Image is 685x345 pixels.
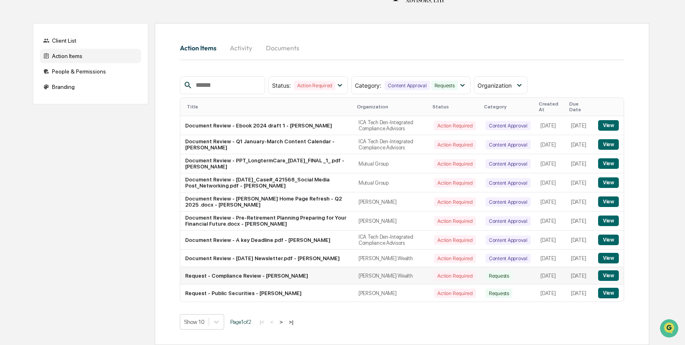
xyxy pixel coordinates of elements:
button: > [277,319,285,326]
div: Action Required [434,121,475,130]
div: Created At [539,101,563,112]
div: Content Approval [486,254,531,263]
span: Organization [478,82,512,89]
td: [DATE] [536,250,566,267]
span: Data Lookup [16,118,51,126]
div: Title [187,104,350,110]
div: Client List [40,33,141,48]
button: |< [257,319,267,326]
a: 🔎Data Lookup [5,114,54,129]
td: [DATE] [566,285,593,302]
div: 🗄️ [59,103,65,110]
div: 🖐️ [8,103,15,110]
iframe: Open customer support [659,318,681,340]
div: Status [432,104,477,110]
td: [DATE] [566,192,593,211]
span: Pylon [81,138,98,144]
td: Request - Compliance Review - [PERSON_NAME] [180,267,354,285]
span: Category : [355,82,381,89]
div: Content Approval [486,159,531,168]
td: Mutual Group [354,154,430,173]
td: [DATE] [566,267,593,285]
td: [DATE] [566,154,593,173]
td: Document Review - [DATE]_Case#_421568_Social Media Post_Networking.pdf - [PERSON_NAME] [180,173,354,192]
td: [DATE] [566,135,593,154]
button: View [598,288,619,298]
a: 🗄️Attestations [56,99,104,114]
div: Content Approval [486,197,531,207]
button: View [598,139,619,150]
span: Preclearance [16,102,52,110]
td: Document Review - Q1 January-March Content Calendar - [PERSON_NAME] [180,135,354,154]
div: Content Approval [486,121,531,130]
div: Content Approval [385,81,430,90]
div: Branding [40,80,141,94]
td: [DATE] [536,154,566,173]
button: >| [286,319,296,326]
button: View [598,120,619,131]
td: [DATE] [566,116,593,135]
div: Action Required [434,140,475,149]
div: activity tabs [180,38,624,58]
div: Action Required [434,289,475,298]
div: Organization [357,104,426,110]
div: Requests [486,289,512,298]
td: [PERSON_NAME] Wealth [354,267,430,285]
td: Document Review - Ebook 2024 draft 1 - [PERSON_NAME] [180,116,354,135]
td: [DATE] [536,192,566,211]
td: Request - Public Securities - [PERSON_NAME] [180,285,354,302]
div: Action Required [434,235,475,245]
div: Requests [431,81,458,90]
td: [DATE] [566,173,593,192]
td: Mutual Group [354,173,430,192]
td: Document Review - [DATE] Newsletter.pdf - [PERSON_NAME] [180,250,354,267]
div: Action Items [40,49,141,63]
a: Powered byPylon [57,137,98,144]
div: We're available if you need us! [28,70,103,77]
div: Action Required [294,81,335,90]
td: ICA Tech Den-Integrated Compliance Advisors [354,231,430,250]
td: ICA Tech Den-Integrated Compliance Advisors [354,135,430,154]
div: Content Approval [486,178,531,188]
td: [DATE] [566,250,593,267]
td: [DATE] [566,211,593,231]
td: [PERSON_NAME] [354,211,430,231]
td: Document Review - A key Deadline.pdf - [PERSON_NAME] [180,231,354,250]
button: Start new chat [138,65,148,74]
button: View [598,235,619,245]
button: Documents [259,38,306,58]
div: Action Required [434,159,475,168]
button: View [598,270,619,281]
td: Document Review - [PERSON_NAME] Home Page Refresh - Q2 2025 .docx - [PERSON_NAME] [180,192,354,211]
button: < [268,319,276,326]
td: [DATE] [536,135,566,154]
td: [PERSON_NAME] Wealth [354,250,430,267]
div: 🔎 [8,119,15,125]
td: [DATE] [566,231,593,250]
div: Category [484,104,532,110]
button: View [598,253,619,263]
td: [PERSON_NAME] [354,192,430,211]
span: Status : [272,82,291,89]
img: 1746055101610-c473b297-6a78-478c-a979-82029cc54cd1 [8,62,23,77]
div: Content Approval [486,235,531,245]
div: Action Required [434,254,475,263]
td: [DATE] [536,231,566,250]
div: People & Permissions [40,64,141,79]
td: Document Review - PPT_LongtermCare_[DATE]_FINAL _1_.pdf - [PERSON_NAME] [180,154,354,173]
div: Requests [486,271,512,280]
button: Activity [223,38,259,58]
td: [DATE] [536,173,566,192]
td: Document Review - Pre-Retirement Planning Preparing for Your Financial Future.docx - [PERSON_NAME] [180,211,354,231]
button: View [598,177,619,188]
button: Action Items [180,38,223,58]
div: Content Approval [486,140,531,149]
div: Action Required [434,271,475,280]
div: Start new chat [28,62,133,70]
div: Action Required [434,197,475,207]
td: [DATE] [536,267,566,285]
td: ICA Tech Den-Integrated Compliance Advisors [354,116,430,135]
div: Action Required [434,178,475,188]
